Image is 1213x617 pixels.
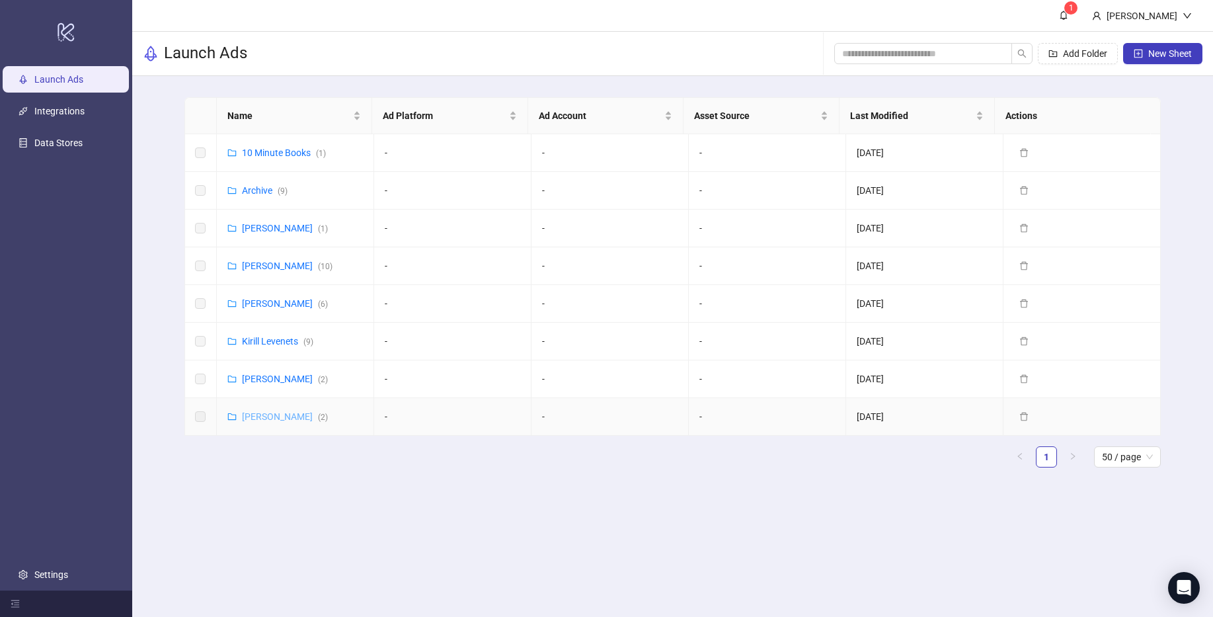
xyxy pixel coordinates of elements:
[689,323,846,360] td: -
[1123,43,1202,64] button: New Sheet
[372,98,528,134] th: Ad Platform
[383,108,506,123] span: Ad Platform
[34,138,83,148] a: Data Stores
[846,210,1003,247] td: [DATE]
[531,247,689,285] td: -
[374,247,531,285] td: -
[374,210,531,247] td: -
[1037,447,1056,467] a: 1
[689,285,846,323] td: -
[846,360,1003,398] td: [DATE]
[318,262,333,271] span: ( 10 )
[689,172,846,210] td: -
[846,172,1003,210] td: [DATE]
[1016,452,1024,460] span: left
[1094,446,1161,468] div: Page Size
[531,360,689,398] td: -
[242,223,328,233] a: [PERSON_NAME](1)
[1069,3,1074,13] span: 1
[531,398,689,436] td: -
[840,98,996,134] th: Last Modified
[227,224,237,233] span: folder
[1062,446,1083,468] li: Next Page
[242,336,313,347] a: Kirill Levenets(9)
[34,569,68,580] a: Settings
[1019,148,1029,157] span: delete
[374,398,531,436] td: -
[531,172,689,210] td: -
[1134,49,1143,58] span: plus-square
[316,149,326,158] span: ( 1 )
[528,98,684,134] th: Ad Account
[531,323,689,360] td: -
[227,374,237,384] span: folder
[227,337,237,346] span: folder
[1101,9,1183,23] div: [PERSON_NAME]
[242,298,328,309] a: [PERSON_NAME](6)
[1019,224,1029,233] span: delete
[1019,186,1029,195] span: delete
[694,108,818,123] span: Asset Source
[1009,446,1031,468] button: left
[374,323,531,360] td: -
[318,300,328,309] span: ( 6 )
[846,247,1003,285] td: [DATE]
[1059,11,1068,20] span: bell
[1092,11,1101,21] span: user
[34,74,83,85] a: Launch Ads
[995,98,1151,134] th: Actions
[531,210,689,247] td: -
[1019,299,1029,308] span: delete
[164,43,247,64] h3: Launch Ads
[1168,572,1200,604] div: Open Intercom Messenger
[1019,374,1029,384] span: delete
[1019,261,1029,270] span: delete
[689,247,846,285] td: -
[242,374,328,384] a: [PERSON_NAME](2)
[227,186,237,195] span: folder
[850,108,974,123] span: Last Modified
[374,360,531,398] td: -
[689,134,846,172] td: -
[1017,49,1027,58] span: search
[1048,49,1058,58] span: folder-add
[1064,1,1077,15] sup: 1
[227,299,237,308] span: folder
[227,412,237,421] span: folder
[846,398,1003,436] td: [DATE]
[531,134,689,172] td: -
[846,323,1003,360] td: [DATE]
[539,108,662,123] span: Ad Account
[689,210,846,247] td: -
[1062,446,1083,468] button: right
[846,134,1003,172] td: [DATE]
[374,285,531,323] td: -
[846,285,1003,323] td: [DATE]
[227,148,237,157] span: folder
[278,186,288,196] span: ( 9 )
[242,261,333,271] a: [PERSON_NAME](10)
[684,98,840,134] th: Asset Source
[143,46,159,62] span: rocket
[1183,11,1192,21] span: down
[1148,48,1192,59] span: New Sheet
[1009,446,1031,468] li: Previous Page
[318,375,328,384] span: ( 2 )
[227,108,351,123] span: Name
[689,398,846,436] td: -
[1036,446,1057,468] li: 1
[227,261,237,270] span: folder
[318,224,328,233] span: ( 1 )
[34,106,85,116] a: Integrations
[1019,337,1029,346] span: delete
[242,147,326,158] a: 10 Minute Books(1)
[374,134,531,172] td: -
[1063,48,1107,59] span: Add Folder
[1038,43,1118,64] button: Add Folder
[217,98,373,134] th: Name
[531,285,689,323] td: -
[1102,447,1153,467] span: 50 / page
[242,185,288,196] a: Archive(9)
[303,337,313,347] span: ( 9 )
[374,172,531,210] td: -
